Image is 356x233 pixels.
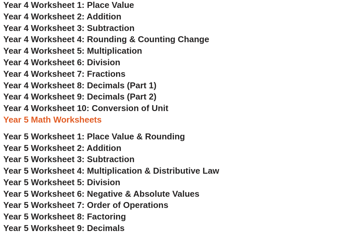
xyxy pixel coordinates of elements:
a: Year 5 Worksheet 4: Multiplication & Distributive Law [3,166,219,176]
a: Year 5 Worksheet 8: Factoring [3,212,126,221]
a: Year 4 Worksheet 10: Conversion of Unit [3,103,168,113]
a: Year 4 Worksheet 4: Rounding & Counting Change [3,34,209,44]
a: Year 4 Worksheet 2: Addition [3,12,121,21]
a: Year 4 Worksheet 9: Decimals (Part 2) [3,92,157,102]
h3: Year 5 Math Worksheets [3,114,353,126]
a: Year 5 Worksheet 5: Division [3,177,120,187]
a: Year 5 Worksheet 9: Decimals [3,223,125,233]
a: Year 5 Worksheet 2: Addition [3,143,121,153]
a: Year 4 Worksheet 7: Fractions [3,69,126,79]
a: Year 4 Worksheet 5: Multiplication [3,46,142,56]
a: Year 4 Worksheet 3: Subtraction [3,23,134,33]
a: Year 4 Worksheet 8: Decimals (Part 1) [3,80,157,90]
a: Year 5 Worksheet 3: Subtraction [3,154,134,164]
a: Year 5 Worksheet 1: Place Value & Rounding [3,131,185,141]
a: Year 4 Worksheet 6: Division [3,57,120,67]
a: Year 5 Worksheet 7: Order of Operations [3,200,168,210]
a: Year 5 Worksheet 6: Negative & Absolute Values [3,189,199,199]
iframe: Chat Widget [323,201,356,233]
